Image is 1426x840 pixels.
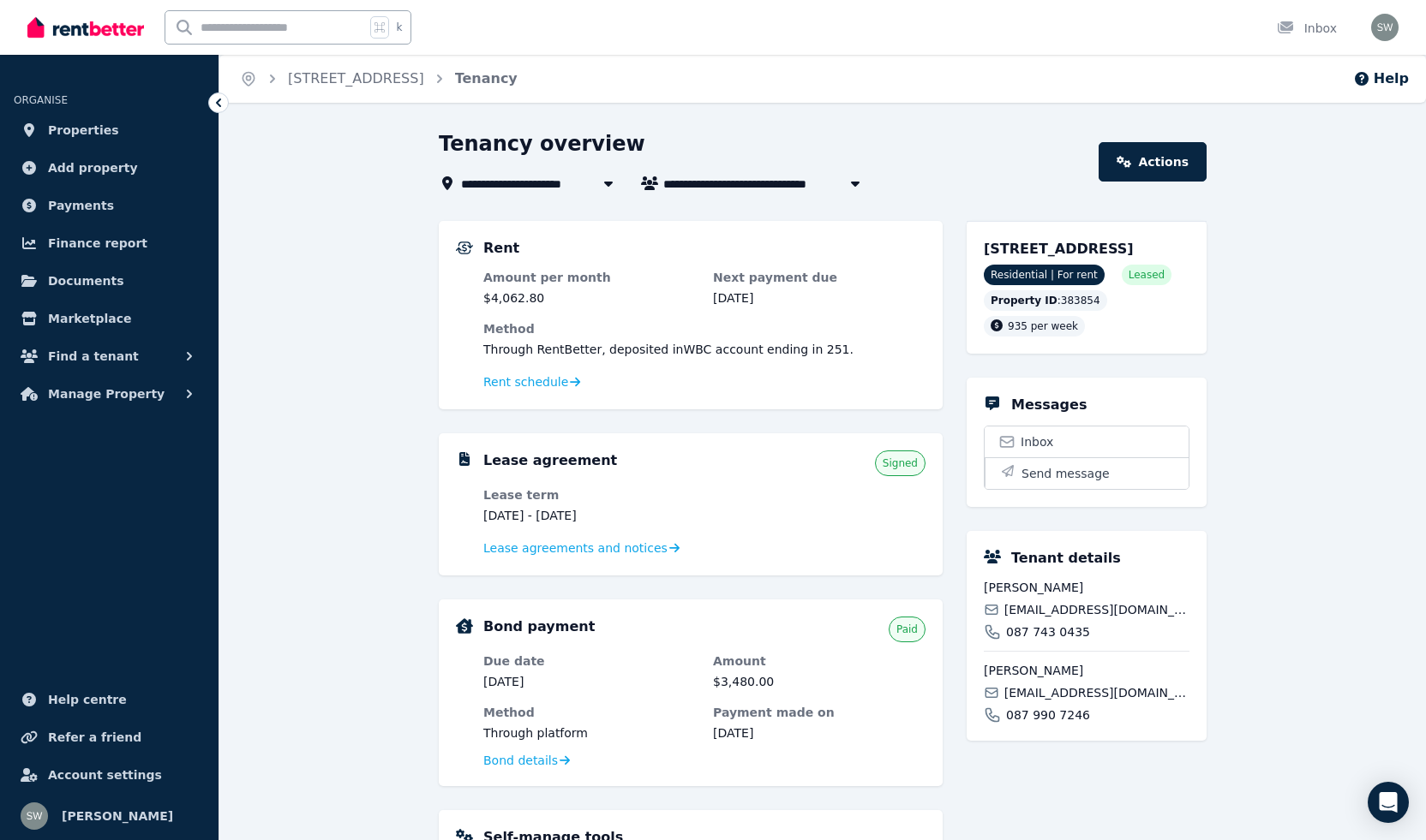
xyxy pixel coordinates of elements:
span: 087 990 7246 [1006,706,1090,724]
span: [EMAIL_ADDRESS][DOMAIN_NAME] [1004,684,1189,701]
a: [STREET_ADDRESS] [288,70,424,86]
a: Add property [14,151,205,185]
span: ORGANISE [14,94,68,106]
dd: [DATE] [483,673,696,690]
span: [PERSON_NAME] [62,806,173,826]
nav: Breadcrumb [219,55,538,103]
button: Manage Property [14,377,205,411]
a: Bond details [483,752,570,769]
div: : 383854 [984,290,1107,311]
dt: Amount per month [483,269,696,286]
a: Properties [14,113,205,147]
a: Payments [14,188,205,223]
span: Marketplace [48,308,131,329]
span: Send message [1022,465,1110,482]
dd: Through platform [483,724,696,742]
span: Property ID [991,294,1058,307]
dt: Due date [483,652,696,670]
a: Rent schedule [483,373,581,390]
span: Paid [896,623,918,636]
span: [EMAIL_ADDRESS][DOMAIN_NAME] [1004,601,1189,618]
h5: Tenant details [1011,548,1121,569]
span: Help centre [48,689,127,710]
span: Find a tenant [48,346,139,366]
span: Finance report [48,233,147,253]
span: Manage Property [48,384,165,404]
a: Tenancy [455,70,518,86]
span: Leased [1129,268,1165,282]
dt: Method [483,704,696,721]
img: Rental Payments [456,241,473,254]
span: Signed [883,456,918,470]
div: Inbox [1277,20,1337,37]
img: RentBetter [27,15,144,40]
span: k [396,21,402,34]
dd: [DATE] [713,289,926,307]
h5: Bond payment [483,617,595,637]
img: Shuyu Wang [1371,14,1399,41]
span: 935 per week [1008,320,1078,332]
a: Finance report [14,226,205,260]
h5: Lease agreement [483,450,617,471]
dd: [DATE] [713,724,926,742]
h5: Messages [1011,395,1087,415]
span: Bond details [483,752,558,769]
span: [PERSON_NAME] [984,579,1189,596]
button: Help [1353,69,1409,89]
dd: [DATE] - [DATE] [483,507,696,524]
div: Open Intercom Messenger [1368,782,1409,823]
a: Inbox [985,426,1189,457]
dd: $4,062.80 [483,289,696,307]
dd: $3,480.00 [713,673,926,690]
span: Refer a friend [48,727,141,748]
span: Through RentBetter , deposited in WBC account ending in 251 . [483,343,854,356]
img: Bond Details [456,618,473,634]
h5: Rent [483,238,519,259]
span: Account settings [48,765,162,785]
dt: Amount [713,652,926,670]
button: Find a tenant [14,339,205,373]
dt: Next payment due [713,269,926,286]
span: Rent schedule [483,373,568,390]
span: Lease agreements and notices [483,539,668,557]
span: [STREET_ADDRESS] [984,241,1134,257]
a: Documents [14,264,205,298]
span: Add property [48,158,138,178]
span: [PERSON_NAME] [984,662,1189,679]
h1: Tenancy overview [439,130,645,158]
span: 087 743 0435 [1006,623,1090,640]
span: Documents [48,271,124,291]
a: Actions [1099,142,1207,182]
span: Payments [48,195,114,216]
dt: Method [483,320,926,337]
a: Marketplace [14,301,205,336]
a: Account settings [14,758,205,792]
dt: Lease term [483,486,696,503]
img: Shuyu Wang [21,802,48,830]
a: Refer a friend [14,720,205,754]
button: Send message [985,457,1189,489]
a: Help centre [14,682,205,717]
span: Inbox [1021,433,1053,450]
span: Residential | For rent [984,265,1105,285]
a: Lease agreements and notices [483,539,680,557]
span: Properties [48,120,119,140]
dt: Payment made on [713,704,926,721]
